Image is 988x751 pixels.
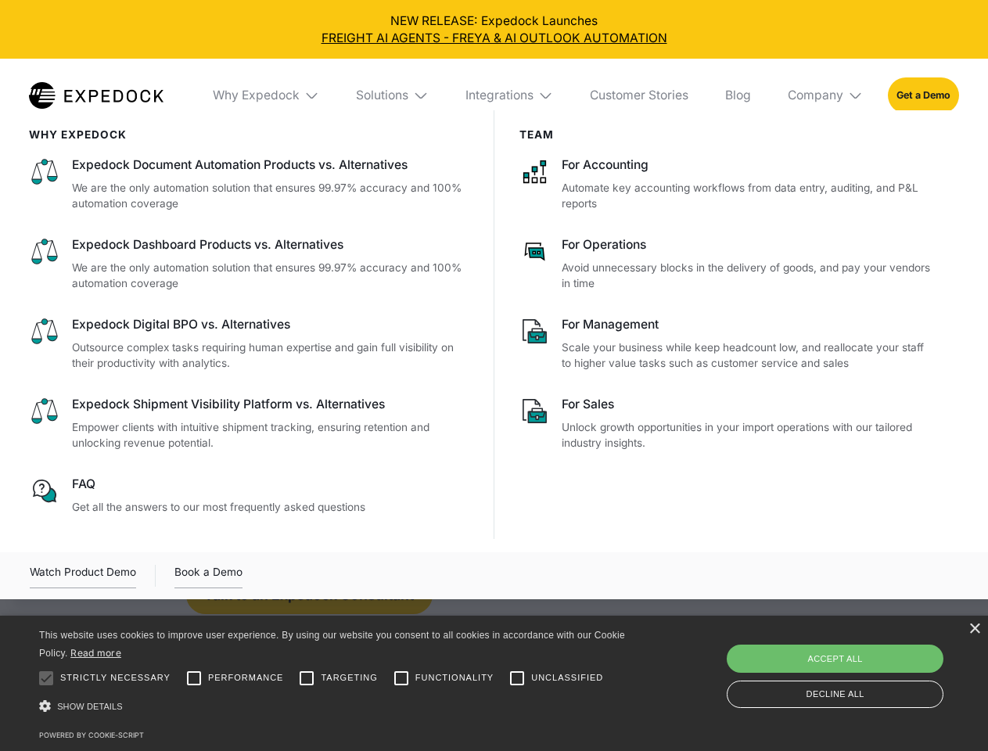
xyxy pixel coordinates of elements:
div: Solutions [356,88,408,103]
a: For ManagementScale your business while keep headcount low, and reallocate your staff to higher v... [519,316,935,372]
a: For OperationsAvoid unnecessary blocks in the delivery of goods, and pay your vendors in time [519,236,935,292]
div: Integrations [453,59,566,132]
a: Expedock Digital BPO vs. AlternativesOutsource complex tasks requiring human expertise and gain f... [29,316,469,372]
a: Expedock Dashboard Products vs. AlternativesWe are the only automation solution that ensures 99.9... [29,236,469,292]
div: Expedock Shipment Visibility Platform vs. Alternatives [72,396,469,413]
p: Automate key accounting workflows from data entry, auditing, and P&L reports [562,180,934,212]
div: For Accounting [562,156,934,174]
div: Company [788,88,843,103]
div: Expedock Digital BPO vs. Alternatives [72,316,469,333]
div: Show details [39,696,631,717]
p: Unlock growth opportunities in your import operations with our tailored industry insights. [562,419,934,451]
div: For Operations [562,236,934,253]
a: Blog [713,59,763,132]
p: Scale your business while keep headcount low, and reallocate your staff to higher value tasks suc... [562,340,934,372]
p: We are the only automation solution that ensures 99.97% accuracy and 100% automation coverage [72,180,469,212]
span: Targeting [321,671,377,685]
div: Team [519,128,935,141]
a: Expedock Shipment Visibility Platform vs. AlternativesEmpower clients with intuitive shipment tra... [29,396,469,451]
div: For Management [562,316,934,333]
div: WHy Expedock [29,128,469,141]
div: Why Expedock [200,59,332,132]
span: Performance [208,671,284,685]
div: Company [775,59,875,132]
a: For SalesUnlock growth opportunities in your import operations with our tailored industry insights. [519,396,935,451]
p: Get all the answers to our most frequently asked questions [72,499,469,516]
div: Why Expedock [213,88,300,103]
p: We are the only automation solution that ensures 99.97% accuracy and 100% automation coverage [72,260,469,292]
iframe: Chat Widget [728,582,988,751]
span: Show details [57,702,123,711]
div: NEW RELEASE: Expedock Launches [13,13,976,47]
a: Read more [70,647,121,659]
div: Solutions [344,59,441,132]
a: open lightbox [30,563,136,588]
div: FAQ [72,476,469,493]
a: FREIGHT AI AGENTS - FREYA & AI OUTLOOK AUTOMATION [13,30,976,47]
div: Expedock Dashboard Products vs. Alternatives [72,236,469,253]
a: Powered by cookie-script [39,731,144,739]
a: FAQGet all the answers to our most frequently asked questions [29,476,469,515]
div: Watch Product Demo [30,563,136,588]
a: Book a Demo [174,563,243,588]
span: Unclassified [531,671,603,685]
a: Get a Demo [888,77,959,113]
p: Empower clients with intuitive shipment tracking, ensuring retention and unlocking revenue potent... [72,419,469,451]
a: Customer Stories [577,59,700,132]
span: Functionality [415,671,494,685]
div: For Sales [562,396,934,413]
a: For AccountingAutomate key accounting workflows from data entry, auditing, and P&L reports [519,156,935,212]
a: Expedock Document Automation Products vs. AlternativesWe are the only automation solution that en... [29,156,469,212]
div: Expedock Document Automation Products vs. Alternatives [72,156,469,174]
p: Outsource complex tasks requiring human expertise and gain full visibility on their productivity ... [72,340,469,372]
span: Strictly necessary [60,671,171,685]
p: Avoid unnecessary blocks in the delivery of goods, and pay your vendors in time [562,260,934,292]
div: Integrations [465,88,534,103]
span: This website uses cookies to improve user experience. By using our website you consent to all coo... [39,630,625,659]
